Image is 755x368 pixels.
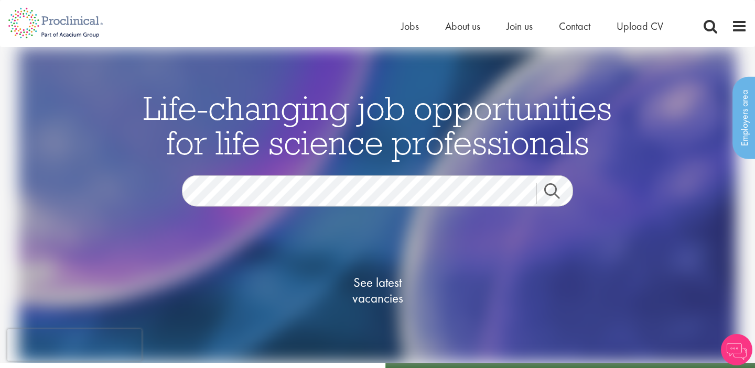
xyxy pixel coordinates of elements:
[7,329,142,361] iframe: reCAPTCHA
[445,19,480,33] a: About us
[536,183,581,204] a: Job search submit button
[506,19,533,33] a: Join us
[325,274,430,306] span: See latest vacancies
[325,232,430,348] a: See latestvacancies
[617,19,663,33] a: Upload CV
[143,86,612,163] span: Life-changing job opportunities for life science professionals
[18,47,737,363] img: candidate home
[559,19,590,33] a: Contact
[401,19,419,33] a: Jobs
[721,334,752,365] img: Chatbot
